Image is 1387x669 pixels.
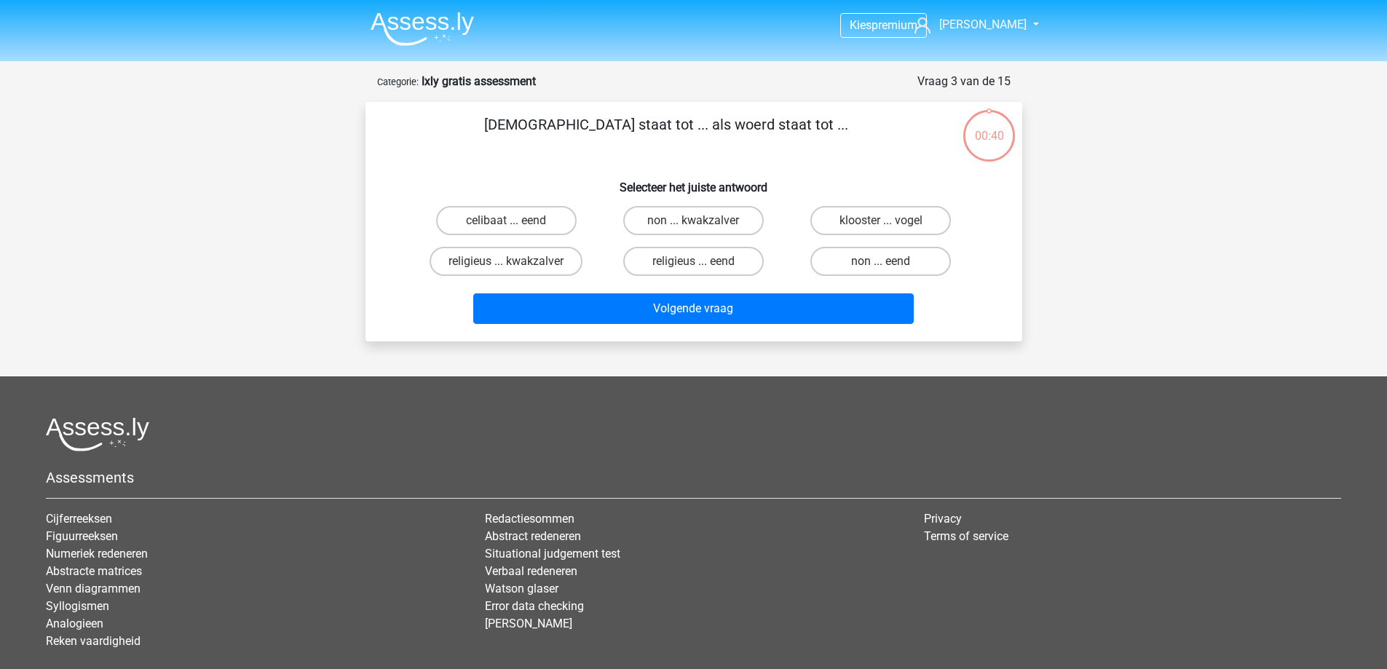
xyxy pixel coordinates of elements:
[485,617,572,630] a: [PERSON_NAME]
[850,18,872,32] span: Kies
[485,564,577,578] a: Verbaal redeneren
[810,247,951,276] label: non ... eend
[485,512,574,526] a: Redactiesommen
[623,247,764,276] label: religieus ... eend
[46,529,118,543] a: Figuurreeksen
[473,293,914,324] button: Volgende vraag
[46,547,148,561] a: Numeriek redeneren
[46,417,149,451] img: Assessly logo
[485,529,581,543] a: Abstract redeneren
[841,15,926,35] a: Kiespremium
[46,512,112,526] a: Cijferreeksen
[46,564,142,578] a: Abstracte matrices
[872,18,917,32] span: premium
[962,108,1016,145] div: 00:40
[909,16,1028,33] a: [PERSON_NAME]
[46,634,141,648] a: Reken vaardigheid
[485,582,558,595] a: Watson glaser
[46,469,1341,486] h5: Assessments
[430,247,582,276] label: religieus ... kwakzalver
[623,206,764,235] label: non ... kwakzalver
[377,76,419,87] small: Categorie:
[422,74,536,88] strong: Ixly gratis assessment
[46,582,141,595] a: Venn diagrammen
[917,73,1011,90] div: Vraag 3 van de 15
[389,169,999,194] h6: Selecteer het juiste antwoord
[810,206,951,235] label: klooster ... vogel
[436,206,577,235] label: celibaat ... eend
[924,512,962,526] a: Privacy
[939,17,1027,31] span: [PERSON_NAME]
[371,12,474,46] img: Assessly
[485,599,584,613] a: Error data checking
[389,114,944,157] p: [DEMOGRAPHIC_DATA] staat tot ... als woerd staat tot ...
[46,599,109,613] a: Syllogismen
[924,529,1008,543] a: Terms of service
[485,547,620,561] a: Situational judgement test
[46,617,103,630] a: Analogieen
